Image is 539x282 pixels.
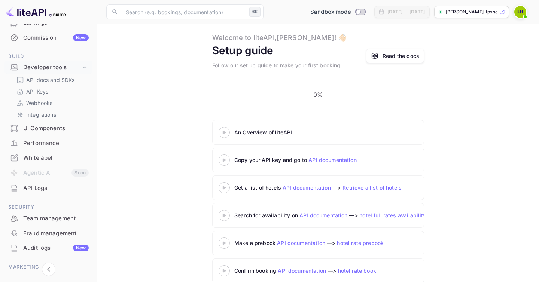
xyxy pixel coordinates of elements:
div: Confirm booking —> [234,267,421,275]
div: Performance [23,139,89,148]
div: Search for availability on —> [234,211,496,219]
button: Collapse navigation [42,263,55,276]
a: hotel rate prebook [337,240,384,246]
div: New [73,245,89,251]
div: Audit logs [23,244,89,252]
div: Get a list of hotels —> [234,184,421,191]
a: Retrieve a list of hotels [342,184,402,191]
a: Team management [4,211,92,225]
span: Sandbox mode [310,8,351,16]
div: An Overview of liteAPI [234,128,421,136]
a: Whitelabel [4,151,92,165]
div: UI Components [23,124,89,133]
a: Fraud management [4,226,92,240]
div: Integrations [13,109,89,120]
div: New [73,34,89,41]
p: [PERSON_NAME]-tpxse.nuit... [446,9,498,15]
div: Performance [4,136,92,151]
div: Webhooks [13,98,89,108]
a: Read the docs [383,52,419,60]
div: Developer tools [4,61,92,74]
div: API Logs [23,184,89,193]
a: Audit logsNew [4,241,92,255]
a: CommissionNew [4,31,92,45]
p: Integrations [26,111,56,119]
a: Performance [4,136,92,150]
div: API Logs [4,181,92,196]
div: Developer tools [23,63,81,72]
div: ⌘K [249,7,261,17]
a: hotel full rates availability [359,212,426,218]
span: Security [4,203,92,211]
div: API docs and SDKs [13,74,89,85]
a: API documentation [277,240,325,246]
div: Make a prebook —> [234,239,421,247]
div: API Keys [13,86,89,97]
div: Team management [23,214,89,223]
div: Audit logsNew [4,241,92,255]
div: Whitelabel [4,151,92,165]
input: Search (e.g. bookings, documentation) [121,4,246,19]
span: Build [4,52,92,61]
a: API Logs [4,181,92,195]
a: Webhooks [16,99,86,107]
img: LiteAPI logo [6,6,66,18]
div: Switch to Production mode [307,8,368,16]
p: API Keys [26,88,48,95]
div: Follow our set up guide to make your first booking [212,61,341,69]
div: Whitelabel [23,154,89,162]
a: API documentation [308,157,357,163]
div: Copy your API key and go to [234,156,421,164]
p: API docs and SDKs [26,76,75,84]
div: [DATE] — [DATE] [387,9,425,15]
a: API documentation [278,267,326,274]
a: Integrations [16,111,86,119]
div: Fraud management [23,229,89,238]
div: UI Components [4,121,92,136]
a: API documentation [299,212,348,218]
a: UI Components [4,121,92,135]
div: Commission [23,34,89,42]
div: Setup guide [212,43,274,58]
div: Welcome to liteAPI, [PERSON_NAME] ! 👋🏻 [212,33,346,43]
a: Earnings [4,16,92,30]
p: 0% [313,90,323,99]
a: Read the docs [366,49,424,63]
img: Luke Henson [514,6,526,18]
a: API documentation [283,184,331,191]
a: hotel rate book [338,267,376,274]
p: Webhooks [26,99,52,107]
a: API docs and SDKs [16,76,86,84]
span: Marketing [4,263,92,271]
a: API Keys [16,88,86,95]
